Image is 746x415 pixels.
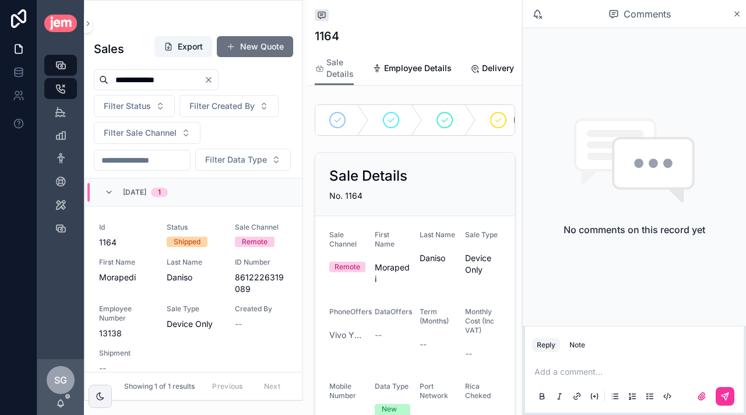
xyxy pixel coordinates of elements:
a: Employee Details [372,58,452,81]
button: Select Button [195,149,291,171]
span: Shipment [99,349,153,358]
button: Clear [204,75,218,85]
span: -- [375,329,382,341]
span: SG [54,373,67,387]
button: Select Button [180,95,279,117]
span: Device Only [465,252,501,276]
span: Data Type [375,382,409,391]
a: Sale Details [315,52,354,86]
span: Device Only [167,318,220,330]
a: Delivery Details [470,58,544,81]
span: -- [235,318,242,330]
span: Mobile Number [329,382,356,400]
button: Note [565,338,590,352]
span: 8612226319089 [235,272,288,295]
span: First Name [99,258,153,267]
h1: Sales [94,41,124,57]
a: Id1164StatusShippedSale ChannelRemoteFirst NameMorapediLast NameDanisoID Number8612226319089Emplo... [85,206,302,391]
img: App logo [44,15,77,31]
span: Showing 1 of 1 results [124,382,195,391]
span: Sale Channel [329,230,357,248]
span: Status [167,223,220,232]
span: -- [99,363,106,374]
span: Sale Type [167,304,220,314]
span: Preparing [513,114,551,126]
div: Note [569,340,585,350]
button: New Quote [217,36,293,57]
span: Filter Status [104,100,151,112]
div: Remote [242,237,268,247]
span: Filter Data Type [205,154,267,166]
span: Morapedi [375,262,411,285]
h2: No comments on this record yet [564,223,705,237]
button: Reply [532,338,560,352]
span: Monthly Cost (Inc VAT) [465,307,494,335]
button: Select Button [94,95,175,117]
span: Filter Created By [189,100,255,112]
span: Sale Channel [235,223,288,232]
button: Select Button [94,122,200,144]
span: Rica Cheked [465,382,491,400]
span: PhoneOffers [329,307,372,316]
span: DataOffers [375,307,412,316]
span: Id [99,223,153,232]
span: Filter Sale Channel [104,127,177,139]
span: Employee Number [99,304,153,323]
span: Employee Details [384,62,452,74]
span: Morapedi [99,272,153,283]
span: 1164 [99,237,153,248]
a: Vivo Y04E [329,329,365,341]
span: Created By [235,304,288,314]
span: First Name [375,230,395,248]
div: 1 [158,188,161,197]
h2: Sale Details [329,167,407,185]
span: Comments [624,7,671,21]
span: [DATE] [123,188,146,197]
span: Sale Details [326,57,354,80]
span: Last Name [167,258,220,267]
div: Remote [335,262,360,272]
span: Delivery Details [482,62,544,74]
span: Daniso [420,252,456,264]
span: ID Number [235,258,288,267]
span: Port Network [420,382,448,400]
span: Last Name [420,230,455,239]
button: Export [154,36,212,57]
span: -- [420,339,427,350]
h1: 1164 [315,28,339,44]
span: No. 1164 [329,191,363,201]
span: Term (Months) [420,307,449,325]
span: 13138 [99,328,153,339]
div: scrollable content [37,47,84,254]
span: Daniso [167,272,220,283]
span: Sale Type [465,230,498,239]
div: Shipped [174,237,200,247]
span: -- [465,348,472,360]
